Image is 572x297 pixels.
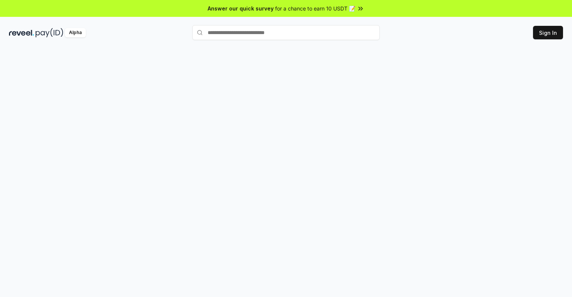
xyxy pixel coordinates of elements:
[36,28,63,37] img: pay_id
[65,28,86,37] div: Alpha
[208,4,274,12] span: Answer our quick survey
[275,4,355,12] span: for a chance to earn 10 USDT 📝
[533,26,563,39] button: Sign In
[9,28,34,37] img: reveel_dark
